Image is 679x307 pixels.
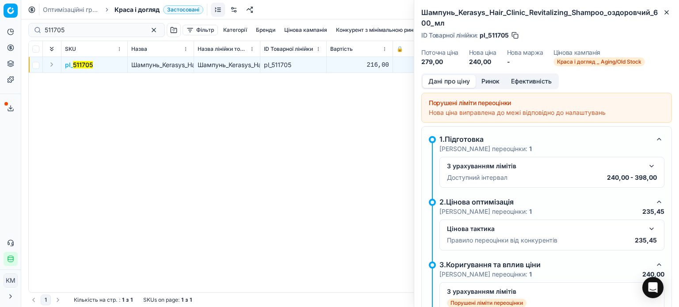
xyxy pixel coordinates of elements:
p: [PERSON_NAME] переоцінки: [439,270,532,279]
strong: 1 [122,296,124,303]
div: З урахуванням лімітів [447,287,643,296]
p: Правило переоцінки від конкурентів [447,236,557,245]
button: Цінова кампанія [281,25,331,35]
dt: Нова ціна [469,49,496,56]
span: Краса і догляд _ Aging/Old Stock [553,57,645,66]
strong: 1 [529,208,532,215]
dt: Поточна ціна [421,49,458,56]
strong: 1 [529,270,532,278]
div: Шампунь_Kerasys_Hair_Clinic_Revitalizing_Shampoo_оздоровчий_600_мл [198,61,256,69]
button: Ринок [476,75,505,88]
button: Конкурент з мінімальною ринковою ціною [332,25,450,35]
button: Дані про ціну [423,75,476,88]
span: Кількість на стр. [74,296,117,303]
strong: з [126,296,129,303]
dd: - [507,57,543,66]
p: 240,00 [642,270,664,279]
strong: 1 [181,296,183,303]
div: Open Intercom Messenger [642,277,664,298]
p: 240,00 - 398,00 [607,173,657,182]
div: 2.Цінова оптимізація [439,197,650,207]
div: З урахуванням лімітів [447,162,643,171]
span: pl_ [65,61,93,69]
button: Ефективність [505,75,557,88]
div: : [74,296,133,303]
span: КM [4,274,17,287]
dt: Цінова кампанія [553,49,645,56]
span: Шампунь_Kerasys_Hair_Clinic_Revitalizing_Shampoo_оздоровчий_600_мл [131,61,346,68]
button: Go to previous page [28,295,39,305]
button: Бренди [252,25,279,35]
p: 235,45 [642,207,664,216]
div: Нова ціна виправлена до межі відповідно до налаштувань [429,108,664,117]
input: Пошук по SKU або назві [45,26,141,34]
strong: з [185,296,188,303]
strong: 1 [130,296,133,303]
p: Доступний інтервал [447,173,507,182]
p: Порушені ліміти переоцінки [450,299,523,307]
div: 216,00 [330,61,389,69]
span: Вартість [330,45,353,53]
dd: 279,00 [421,57,458,66]
h2: Шампунь_Kerasys_Hair_Clinic_Revitalizing_Shampoo_оздоровчий_600_мл [421,7,672,28]
div: 1.Підготовка [439,134,650,144]
span: pl_511705 [480,31,509,40]
mark: 511705 [73,61,93,68]
span: Краса і доглядЗастосовані [114,5,203,14]
button: pl_511705 [65,61,93,69]
strong: 1 [529,145,532,152]
div: Порушені ліміти переоцінки [429,99,664,107]
span: ID Товарної лінійки : [421,32,478,38]
strong: 1 [190,296,192,303]
nav: pagination [28,295,63,305]
span: ID Товарної лінійки [264,45,313,53]
button: Категорії [220,25,251,35]
p: [PERSON_NAME] переоцінки: [439,207,532,216]
p: 235,45 [635,236,657,245]
span: SKUs on page : [143,296,179,303]
dt: Нова маржа [507,49,543,56]
div: Цінова тактика [447,224,643,233]
p: [PERSON_NAME] переоцінки: [439,144,532,153]
button: 1 [41,295,51,305]
span: Назва лінійки товарів [198,45,248,53]
nav: breadcrumb [43,5,203,14]
button: Expand all [46,44,57,54]
span: SKU [65,45,76,53]
button: КM [4,273,18,288]
span: Застосовані [163,5,203,14]
span: Краса і догляд [114,5,160,14]
button: Expand [46,59,57,70]
div: 3.Коригування та вплив ціни [439,259,650,270]
span: Назва [131,45,147,53]
span: 🔒 [397,45,403,53]
button: Фільтр [183,25,218,35]
a: Оптимізаційні групи [43,5,99,14]
button: Go to next page [53,295,63,305]
div: pl_511705 [264,61,323,69]
dd: 240,00 [469,57,496,66]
